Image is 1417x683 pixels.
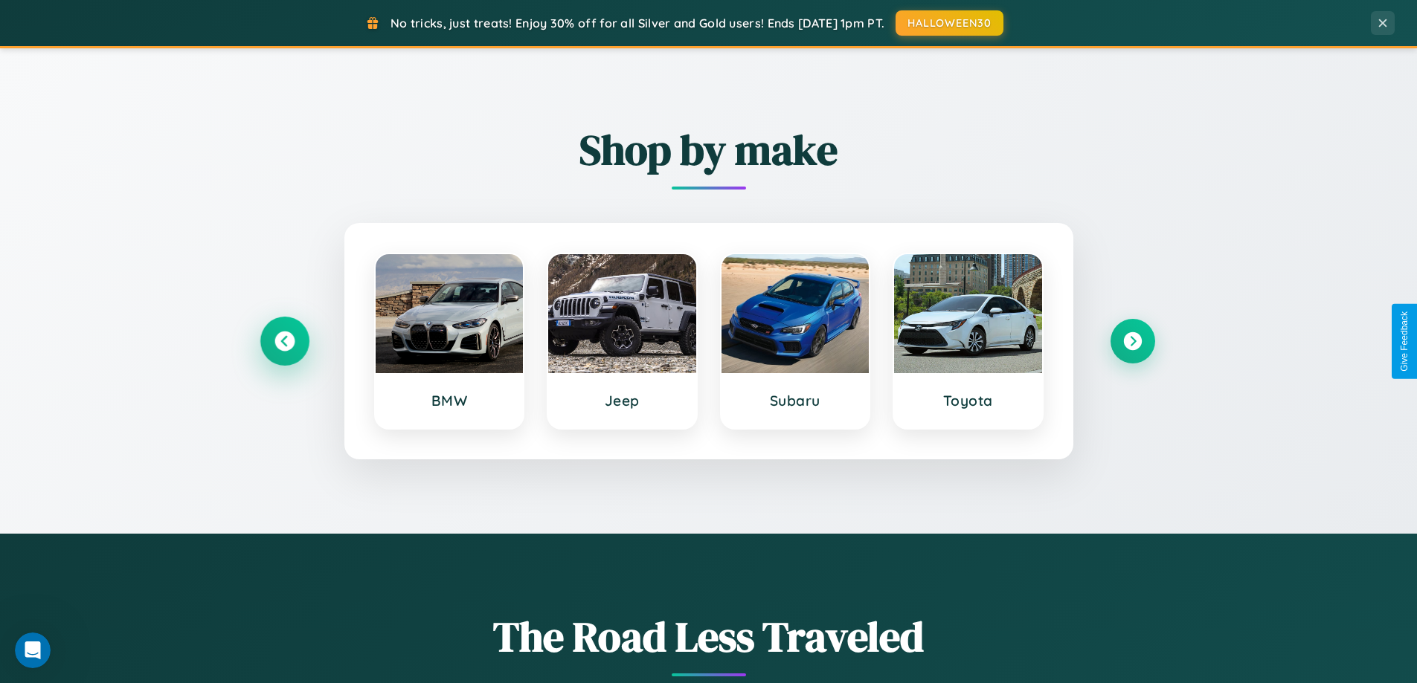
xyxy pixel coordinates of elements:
[263,608,1155,665] h1: The Road Less Traveled
[736,392,855,410] h3: Subaru
[896,10,1003,36] button: HALLOWEEN30
[1399,311,1410,372] div: Give Feedback
[15,632,51,668] iframe: Intercom live chat
[909,392,1027,410] h3: Toyota
[263,121,1155,178] h2: Shop by make
[563,392,681,410] h3: Jeep
[391,16,884,30] span: No tricks, just treats! Enjoy 30% off for all Silver and Gold users! Ends [DATE] 1pm PT.
[391,392,509,410] h3: BMW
